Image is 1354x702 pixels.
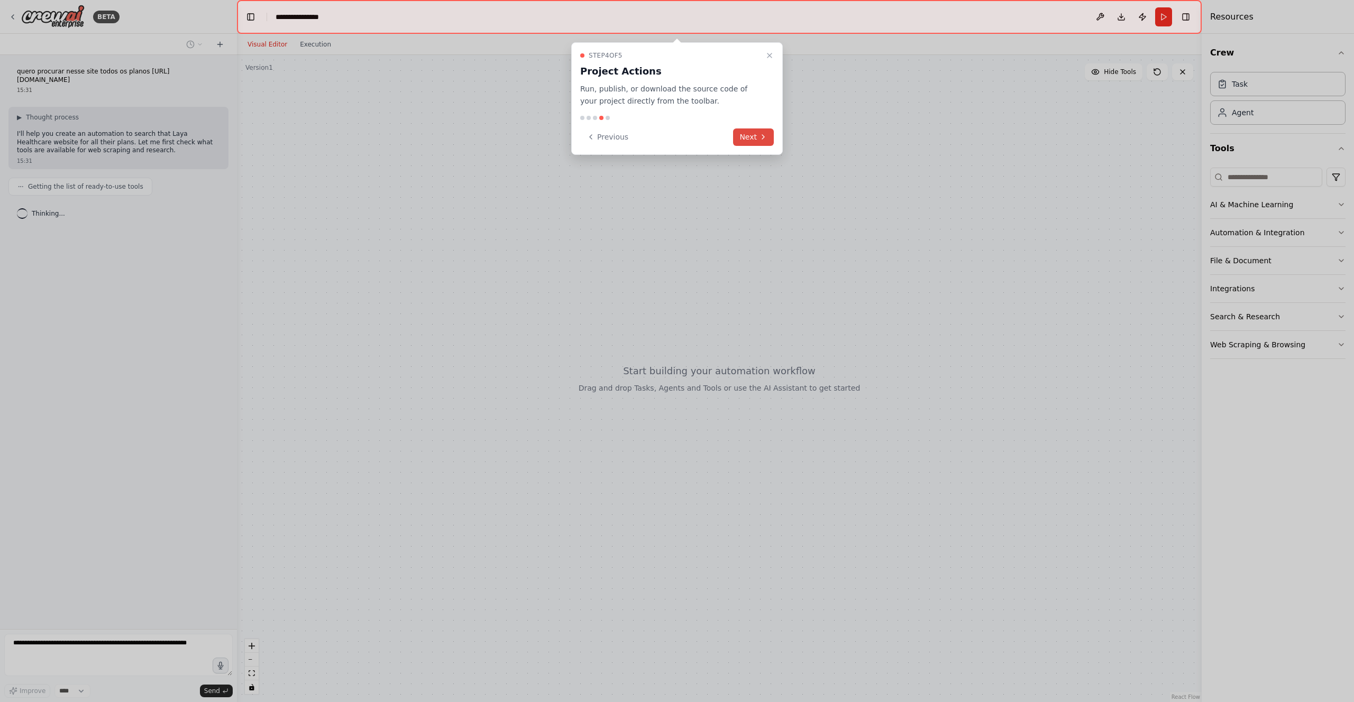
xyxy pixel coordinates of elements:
h3: Project Actions [580,64,761,79]
button: Close walkthrough [763,49,776,62]
button: Next [733,128,774,146]
span: Step 4 of 5 [589,51,623,60]
p: Run, publish, or download the source code of your project directly from the toolbar. [580,83,761,107]
button: Hide left sidebar [243,10,258,24]
button: Previous [580,128,635,146]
